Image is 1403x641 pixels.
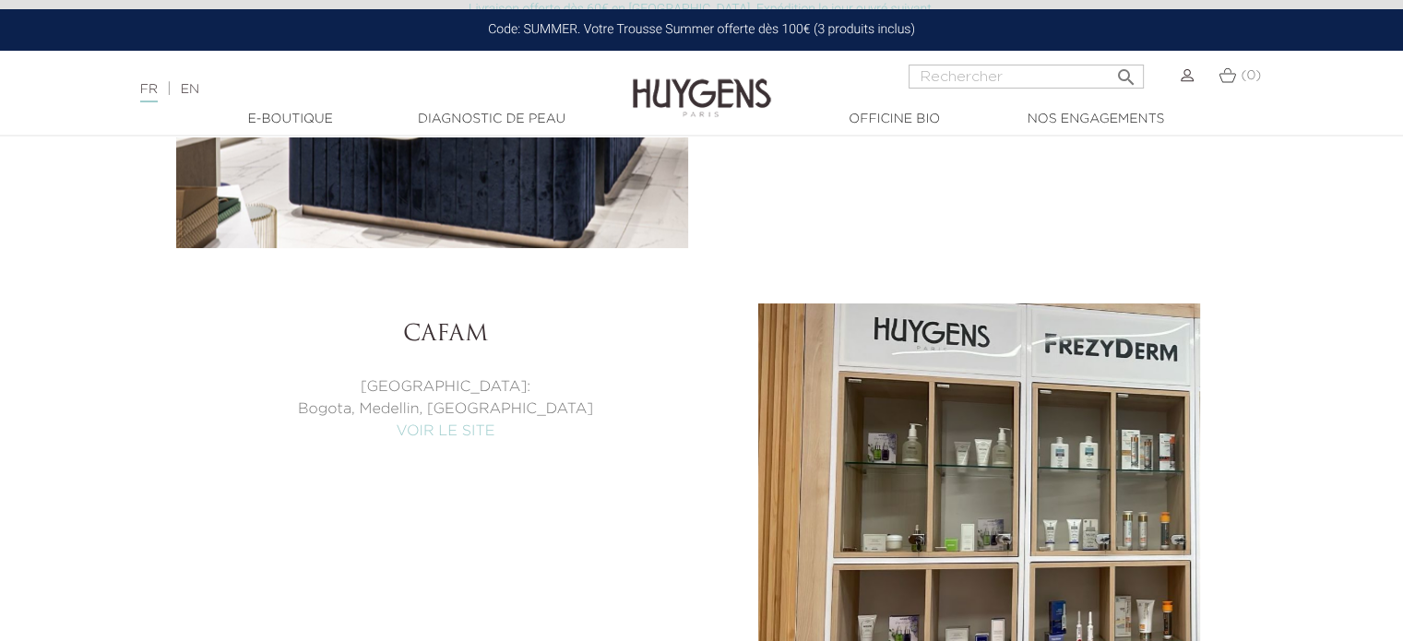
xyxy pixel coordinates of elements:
[633,49,771,120] img: Huygens
[1004,110,1188,129] a: Nos engagements
[181,83,199,96] a: EN
[803,110,987,129] a: Officine Bio
[140,83,158,102] a: FR
[131,78,571,101] div: |
[909,65,1144,89] input: Rechercher
[204,398,688,421] p: Bogota, Medellin, [GEOGRAPHIC_DATA]
[1114,61,1136,83] i: 
[204,376,688,398] p: [GEOGRAPHIC_DATA]:
[198,110,383,129] a: E-Boutique
[204,322,688,349] h3: Cafam
[1109,59,1142,84] button: 
[1241,69,1261,82] span: (0)
[397,424,495,439] a: VOIR LE SITE
[399,110,584,129] a: Diagnostic de peau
